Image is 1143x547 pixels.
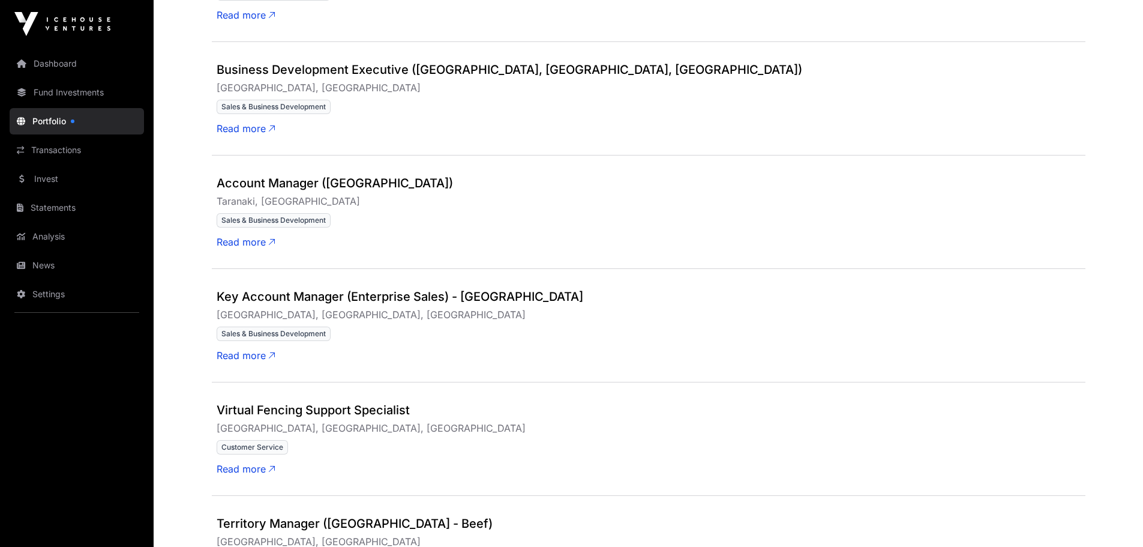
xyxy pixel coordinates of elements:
[10,50,144,77] a: Dashboard
[217,462,275,476] span: Read more
[217,121,275,136] span: Read more
[217,82,423,94] span: [GEOGRAPHIC_DATA], [GEOGRAPHIC_DATA]
[10,79,144,106] a: Fund Investments
[14,12,110,36] img: Icehouse Ventures Logo
[1083,489,1143,547] iframe: Chat Widget
[217,8,275,22] span: Read more
[10,137,144,163] a: Transactions
[217,288,1081,363] a: Key Account Manager (Enterprise Sales) - [GEOGRAPHIC_DATA][GEOGRAPHIC_DATA], [GEOGRAPHIC_DATA], [...
[10,223,144,250] a: Analysis
[217,61,1081,80] h3: Business Development Executive ([GEOGRAPHIC_DATA], [GEOGRAPHIC_DATA], [GEOGRAPHIC_DATA])
[10,281,144,307] a: Settings
[217,515,1081,534] h3: Territory Manager ([GEOGRAPHIC_DATA] - Beef)
[217,61,1081,136] a: Business Development Executive ([GEOGRAPHIC_DATA], [GEOGRAPHIC_DATA], [GEOGRAPHIC_DATA])[GEOGRAPH...
[217,288,1081,307] h3: Key Account Manager (Enterprise Sales) - [GEOGRAPHIC_DATA]
[217,195,362,207] span: Taranaki, [GEOGRAPHIC_DATA]
[10,108,144,134] a: Portfolio
[217,402,1081,421] h3: Virtual Fencing Support Specialist
[217,309,528,321] span: [GEOGRAPHIC_DATA], [GEOGRAPHIC_DATA], [GEOGRAPHIC_DATA]
[217,100,331,114] span: Sales & Business Development
[217,175,1081,249] a: Account Manager ([GEOGRAPHIC_DATA])Taranaki, [GEOGRAPHIC_DATA]Sales & Business DevelopmentRead more
[217,235,275,249] span: Read more
[217,348,275,363] span: Read more
[10,252,144,279] a: News
[10,195,144,221] a: Statements
[217,213,331,228] span: Sales & Business Development
[217,327,331,341] span: Sales & Business Development
[217,402,1081,476] a: Virtual Fencing Support Specialist[GEOGRAPHIC_DATA], [GEOGRAPHIC_DATA], [GEOGRAPHIC_DATA]Customer...
[217,440,288,455] span: Customer Service
[217,422,528,434] span: [GEOGRAPHIC_DATA], [GEOGRAPHIC_DATA], [GEOGRAPHIC_DATA]
[217,175,1081,194] h3: Account Manager ([GEOGRAPHIC_DATA])
[10,166,144,192] a: Invest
